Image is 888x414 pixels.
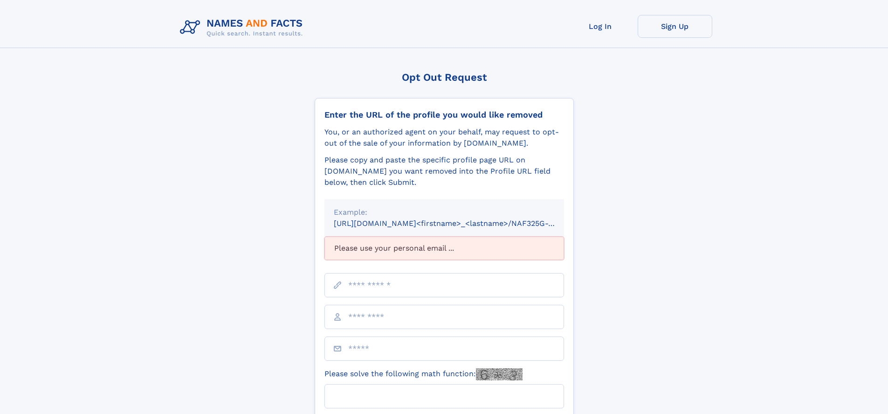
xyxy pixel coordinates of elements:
a: Sign Up [638,15,712,38]
div: Please use your personal email ... [324,237,564,260]
label: Please solve the following math function: [324,368,523,380]
a: Log In [563,15,638,38]
div: You, or an authorized agent on your behalf, may request to opt-out of the sale of your informatio... [324,126,564,149]
div: Opt Out Request [315,71,574,83]
div: Enter the URL of the profile you would like removed [324,110,564,120]
div: Example: [334,207,555,218]
small: [URL][DOMAIN_NAME]<firstname>_<lastname>/NAF325G-xxxxxxxx [334,219,582,228]
div: Please copy and paste the specific profile page URL on [DOMAIN_NAME] you want removed into the Pr... [324,154,564,188]
img: Logo Names and Facts [176,15,310,40]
